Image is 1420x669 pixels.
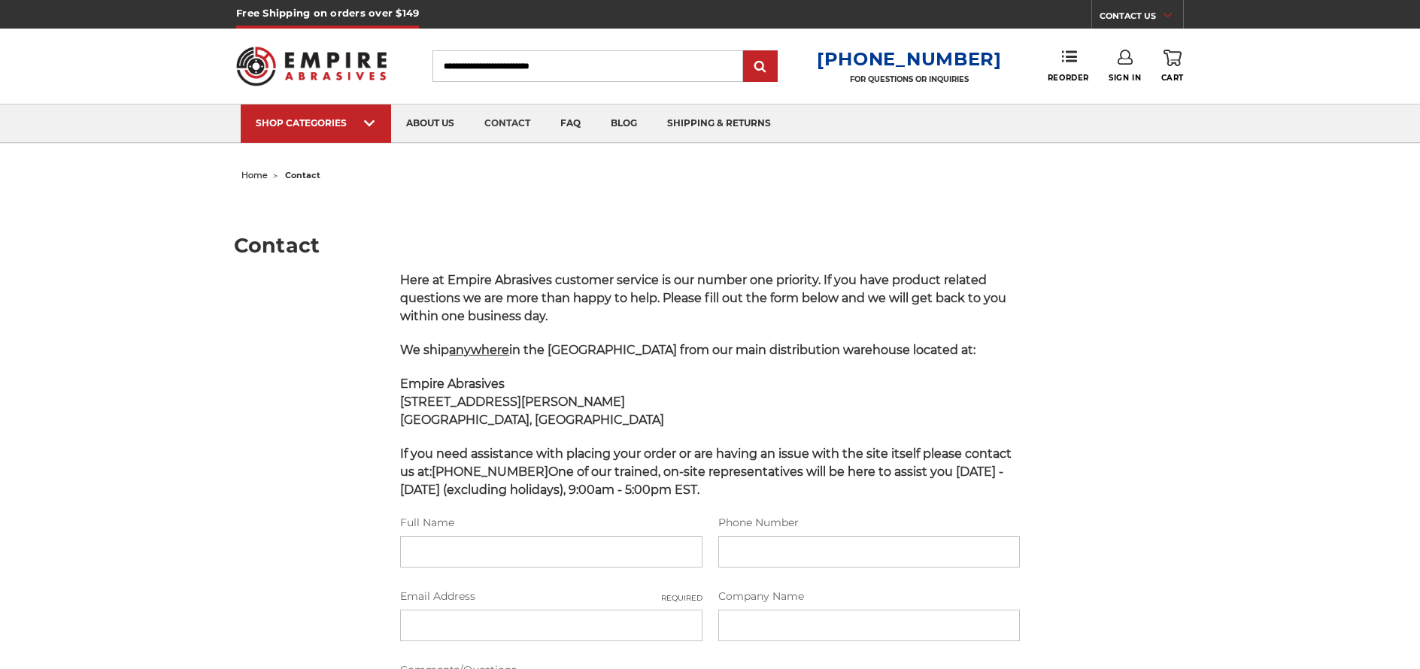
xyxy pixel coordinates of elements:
input: Submit [745,52,775,82]
label: Company Name [718,589,1020,604]
a: Cart [1161,50,1184,83]
strong: [STREET_ADDRESS][PERSON_NAME] [GEOGRAPHIC_DATA], [GEOGRAPHIC_DATA] [400,395,664,427]
span: If you need assistance with placing your order or are having an issue with the site itself please... [400,447,1012,497]
span: We ship in the [GEOGRAPHIC_DATA] from our main distribution warehouse located at: [400,343,975,357]
a: shipping & returns [652,104,786,143]
strong: [PHONE_NUMBER] [432,465,548,479]
a: Reorder [1048,50,1089,82]
span: contact [285,170,320,180]
img: Empire Abrasives [236,37,387,95]
a: faq [545,104,596,143]
span: Reorder [1048,73,1089,83]
h1: Contact [234,235,1187,256]
span: Cart [1161,73,1184,83]
span: Sign In [1109,73,1141,83]
a: about us [391,104,469,143]
small: Required [661,592,702,604]
label: Phone Number [718,515,1020,531]
a: [PHONE_NUMBER] [817,48,1002,70]
label: Email Address [400,589,702,604]
p: FOR QUESTIONS OR INQUIRIES [817,74,1002,84]
span: Here at Empire Abrasives customer service is our number one priority. If you have product related... [400,273,1006,323]
a: CONTACT US [1100,8,1183,29]
a: contact [469,104,545,143]
a: blog [596,104,652,143]
span: Empire Abrasives [400,377,505,391]
a: home [241,170,268,180]
div: SHOP CATEGORIES [256,117,376,129]
label: Full Name [400,515,702,531]
span: anywhere [449,343,509,357]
